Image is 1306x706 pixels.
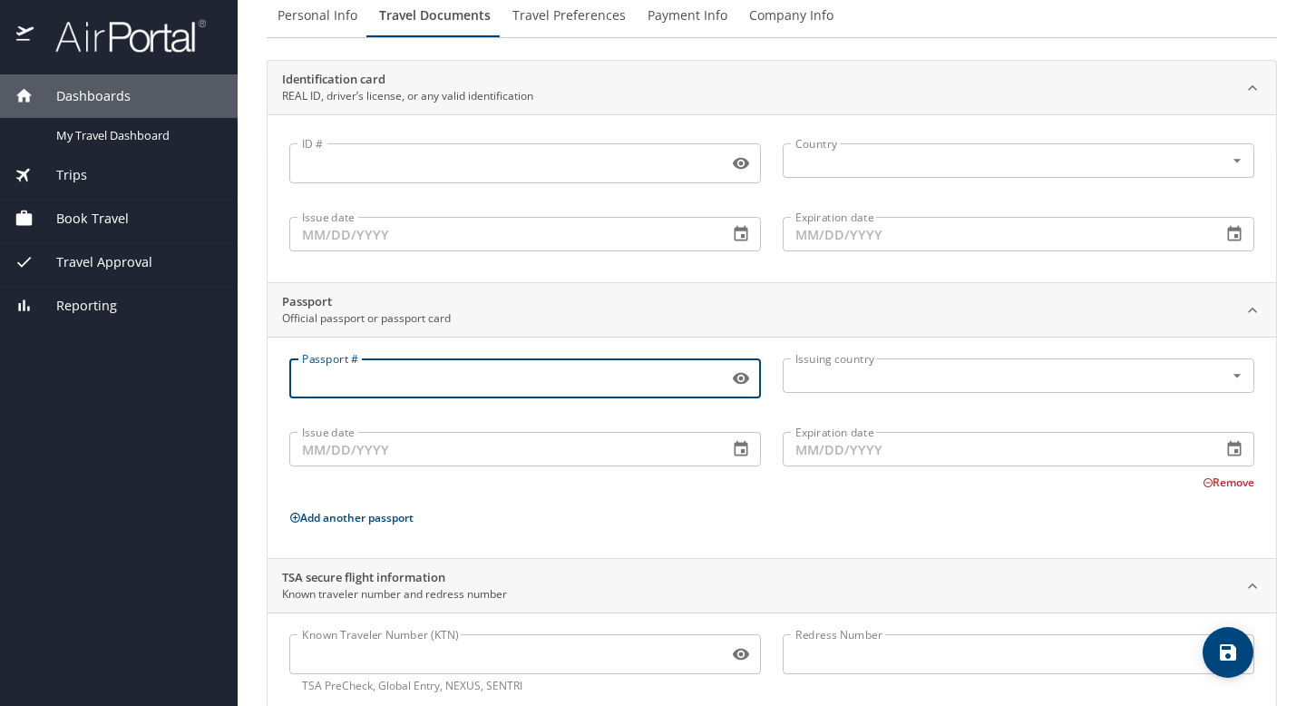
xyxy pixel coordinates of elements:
[1203,627,1253,678] button: save
[1226,150,1248,172] button: Open
[648,5,727,27] span: Payment Info
[512,5,626,27] span: Travel Preferences
[1226,365,1248,387] button: Open
[1203,475,1254,490] button: Remove
[34,165,87,185] span: Trips
[783,217,1207,251] input: MM/DD/YYYY
[749,5,833,27] span: Company Info
[282,293,451,311] h2: Passport
[282,71,533,89] h2: Identification card
[289,217,714,251] input: MM/DD/YYYY
[783,432,1207,466] input: MM/DD/YYYY
[268,283,1276,338] div: PassportOfficial passport or passport card
[289,510,414,525] button: Add another passport
[34,86,131,106] span: Dashboards
[282,586,507,603] p: Known traveler number and redress number
[282,310,451,327] p: Official passport or passport card
[34,296,117,316] span: Reporting
[289,432,714,466] input: MM/DD/YYYY
[34,209,129,229] span: Book Travel
[302,678,748,694] p: TSA PreCheck, Global Entry, NEXUS, SENTRI
[268,337,1276,558] div: PassportOfficial passport or passport card
[56,127,216,144] span: My Travel Dashboard
[268,61,1276,115] div: Identification cardREAL ID, driver’s license, or any valid identification
[34,252,152,272] span: Travel Approval
[268,559,1276,613] div: TSA secure flight informationKnown traveler number and redress number
[16,18,35,54] img: icon-airportal.png
[278,5,357,27] span: Personal Info
[282,88,533,104] p: REAL ID, driver’s license, or any valid identification
[282,569,507,587] h2: TSA secure flight information
[379,5,491,27] span: Travel Documents
[35,18,206,54] img: airportal-logo.png
[268,114,1276,282] div: Identification cardREAL ID, driver’s license, or any valid identification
